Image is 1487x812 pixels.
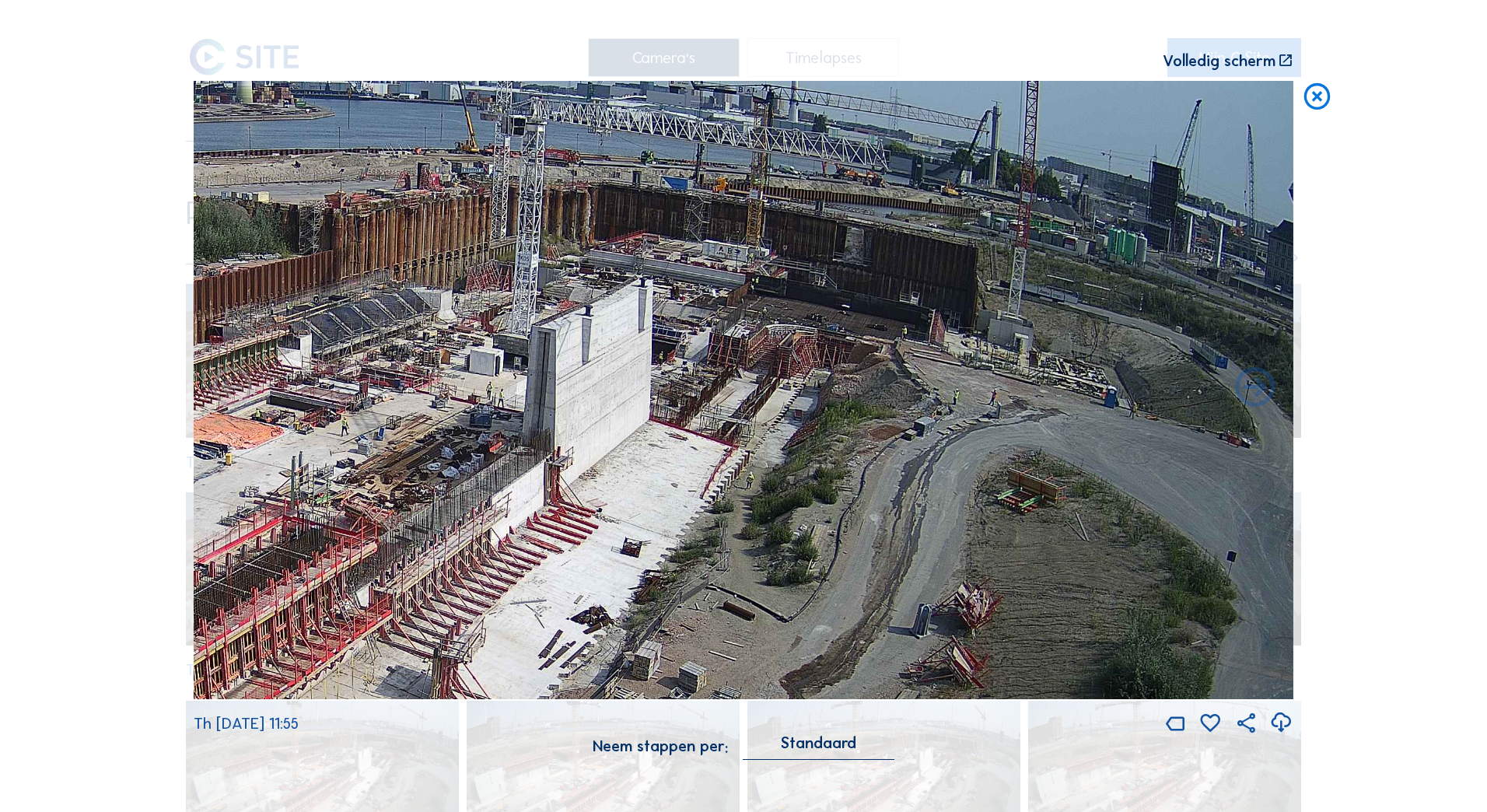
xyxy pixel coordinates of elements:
div: Standaard [743,736,894,758]
div: Standaard [781,736,856,750]
i: Forward [208,365,256,412]
img: Image [194,81,1293,699]
i: Back [1231,365,1279,412]
span: Th [DATE] 11:55 [194,714,299,733]
div: Volledig scherm [1163,53,1275,68]
div: Neem stappen per: [593,738,728,754]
